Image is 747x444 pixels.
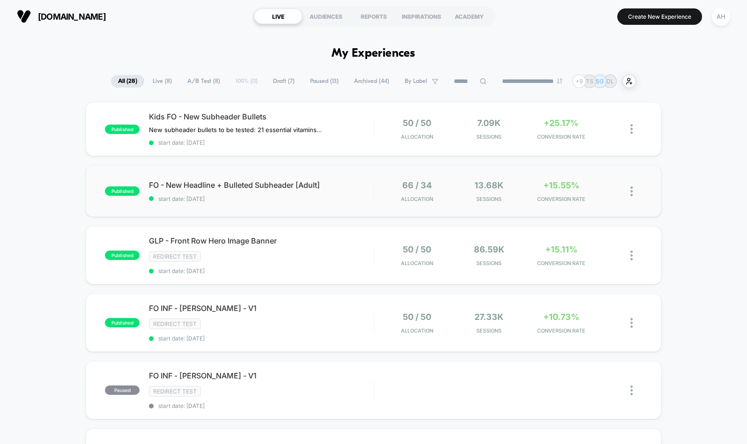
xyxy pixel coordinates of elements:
h1: My Experiences [332,47,415,60]
span: 50 / 50 [403,118,431,128]
span: 86.59k [474,244,504,254]
img: end [557,78,562,84]
img: close [630,385,633,395]
span: Kids FO - New Subheader Bullets [149,112,373,121]
img: Visually logo [17,9,31,23]
img: close [630,318,633,328]
span: 27.33k [474,312,503,322]
span: All ( 28 ) [111,75,144,88]
span: published [105,318,140,327]
span: +25.17% [544,118,578,128]
span: Redirect Test [149,318,201,329]
p: SG [596,78,604,85]
span: CONVERSION RATE [527,260,595,266]
span: +15.55% [543,180,579,190]
span: FO INF - [PERSON_NAME] - V1 [149,303,373,313]
img: close [630,251,633,260]
div: INSPIRATIONS [398,9,445,24]
button: Create New Experience [617,8,702,25]
span: Sessions [455,133,523,140]
span: Sessions [455,260,523,266]
span: paused [105,385,140,395]
span: CONVERSION RATE [527,133,595,140]
span: published [105,186,140,196]
span: CONVERSION RATE [527,196,595,202]
span: start date: [DATE] [149,267,373,274]
span: start date: [DATE] [149,139,373,146]
span: Redirect Test [149,251,201,262]
span: 66 / 34 [402,180,432,190]
div: AUDIENCES [302,9,350,24]
img: close [630,124,633,134]
span: +15.11% [545,244,577,254]
span: Sessions [455,196,523,202]
span: published [105,125,140,134]
img: close [630,186,633,196]
div: AH [712,7,730,26]
p: DL [606,78,614,85]
span: By Label [405,78,427,85]
button: AH [709,7,733,26]
span: New subheader bullets to be tested: 21 essential vitamins from 100% organic fruits & veggiesSuppo... [149,126,323,133]
span: Allocation [401,327,433,334]
div: + 9 [572,74,586,88]
span: Redirect Test [149,386,201,397]
p: TS [586,78,593,85]
span: Allocation [401,133,433,140]
span: +10.73% [543,312,579,322]
span: Archived ( 44 ) [347,75,396,88]
span: FO INF - [PERSON_NAME] - V1 [149,371,373,380]
span: 7.09k [477,118,501,128]
span: Sessions [455,327,523,334]
span: 50 / 50 [403,244,431,254]
span: start date: [DATE] [149,402,373,409]
button: [DOMAIN_NAME] [14,9,109,24]
span: A/B Test ( 8 ) [180,75,227,88]
span: start date: [DATE] [149,195,373,202]
div: ACADEMY [445,9,493,24]
span: Allocation [401,260,433,266]
span: published [105,251,140,260]
span: start date: [DATE] [149,335,373,342]
div: LIVE [254,9,302,24]
div: REPORTS [350,9,398,24]
span: GLP - Front Row Hero Image Banner [149,236,373,245]
span: 50 / 50 [403,312,431,322]
span: 13.68k [474,180,503,190]
span: FO - New Headline + Bulleted Subheader [Adult] [149,180,373,190]
span: CONVERSION RATE [527,327,595,334]
span: Allocation [401,196,433,202]
span: Live ( 8 ) [146,75,179,88]
span: Draft ( 7 ) [266,75,302,88]
span: Paused ( 13 ) [303,75,346,88]
span: [DOMAIN_NAME] [38,12,106,22]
